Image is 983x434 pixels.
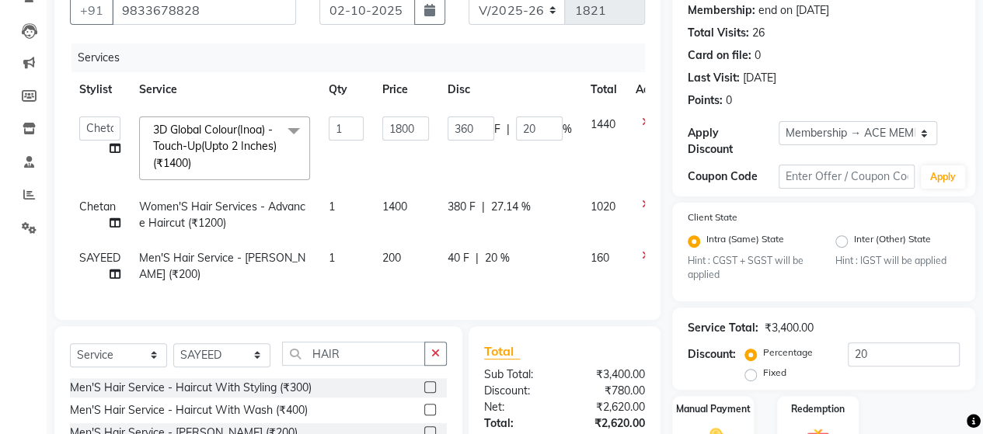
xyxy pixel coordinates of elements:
[564,399,657,415] div: ₹2,620.00
[153,123,277,170] span: 3D Global Colour(Inoa) - Touch-Up(Upto 2 Inches) (₹1400)
[484,343,520,359] span: Total
[591,200,615,214] span: 1020
[752,25,765,41] div: 26
[779,165,915,189] input: Enter Offer / Coupon Code
[319,72,373,107] th: Qty
[139,251,305,281] span: Men'S Hair Service - [PERSON_NAME] (₹200)
[472,383,565,399] div: Discount:
[688,254,812,283] small: Hint : CGST + SGST will be applied
[79,200,116,214] span: Chetan
[485,250,510,266] span: 20 %
[71,43,657,72] div: Services
[70,72,130,107] th: Stylist
[70,402,308,418] div: Men'S Hair Service - Haircut With Wash (₹400)
[382,251,401,265] span: 200
[688,168,779,185] div: Coupon Code
[70,380,312,396] div: Men'S Hair Service - Haircut With Styling (₹300)
[921,165,965,189] button: Apply
[373,72,438,107] th: Price
[448,250,469,266] span: 40 F
[688,125,779,158] div: Apply Discount
[191,156,198,170] a: x
[763,345,813,359] label: Percentage
[688,320,758,336] div: Service Total:
[130,72,319,107] th: Service
[564,383,657,399] div: ₹780.00
[382,200,407,214] span: 1400
[758,2,829,19] div: end on [DATE]
[688,92,723,109] div: Points:
[763,366,786,380] label: Fixed
[755,47,761,64] div: 0
[688,47,751,64] div: Card on file:
[743,70,776,86] div: [DATE]
[472,399,565,415] div: Net:
[706,232,784,251] label: Intra (Same) State
[139,200,305,230] span: Women'S Hair Services - Advance Haircut (₹1200)
[791,402,845,416] label: Redemption
[507,121,510,137] span: |
[282,342,425,366] input: Search or Scan
[448,199,476,215] span: 380 F
[438,72,581,107] th: Disc
[482,199,485,215] span: |
[688,210,737,224] label: Client State
[581,72,626,107] th: Total
[329,251,335,265] span: 1
[472,366,565,383] div: Sub Total:
[726,92,732,109] div: 0
[591,251,609,265] span: 160
[472,415,565,432] div: Total:
[676,402,751,416] label: Manual Payment
[491,199,531,215] span: 27.14 %
[494,121,500,137] span: F
[591,117,615,131] span: 1440
[564,415,657,432] div: ₹2,620.00
[765,320,814,336] div: ₹3,400.00
[79,251,120,265] span: SAYEED
[688,2,755,19] div: Membership:
[564,366,657,383] div: ₹3,400.00
[688,25,749,41] div: Total Visits:
[835,254,960,268] small: Hint : IGST will be applied
[329,200,335,214] span: 1
[688,70,740,86] div: Last Visit:
[563,121,572,137] span: %
[688,346,736,363] div: Discount:
[476,250,479,266] span: |
[854,232,931,251] label: Inter (Other) State
[626,72,678,107] th: Action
